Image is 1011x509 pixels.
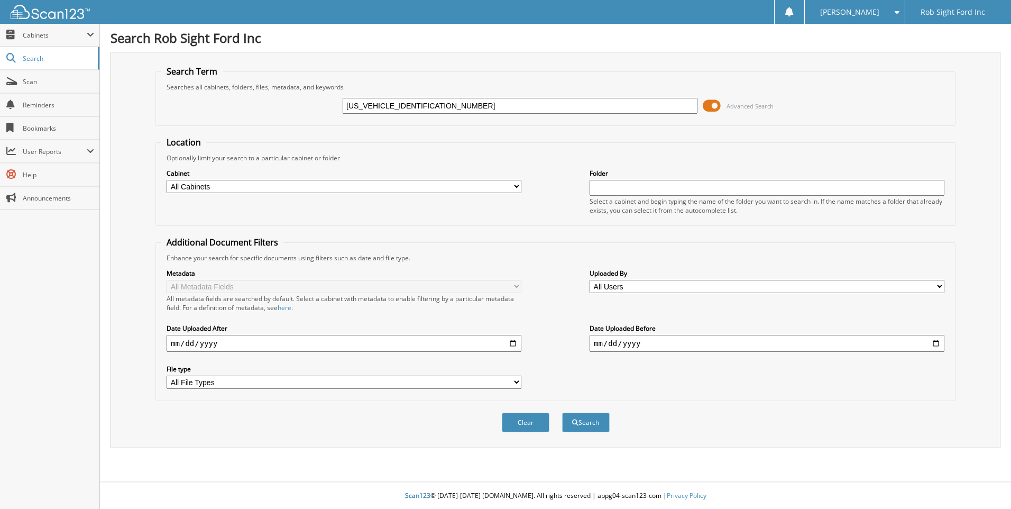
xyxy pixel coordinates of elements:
input: end [590,335,944,352]
label: Cabinet [167,169,521,178]
span: Reminders [23,101,94,110]
span: Announcements [23,194,94,203]
span: Rob Sight Ford Inc [921,9,985,15]
iframe: Chat Widget [958,458,1011,509]
div: Optionally limit your search to a particular cabinet or folder [161,153,950,162]
div: Searches all cabinets, folders, files, metadata, and keywords [161,83,950,92]
label: Metadata [167,269,521,278]
span: [PERSON_NAME] [820,9,879,15]
a: here [278,303,291,312]
span: User Reports [23,147,87,156]
label: File type [167,365,521,374]
div: © [DATE]-[DATE] [DOMAIN_NAME]. All rights reserved | appg04-scan123-com | [100,483,1011,509]
label: Date Uploaded Before [590,324,944,333]
span: Cabinets [23,31,87,40]
span: Advanced Search [727,102,774,110]
div: Enhance your search for specific documents using filters such as date and file type. [161,253,950,262]
span: Scan123 [405,491,430,500]
h1: Search Rob Sight Ford Inc [111,29,1000,47]
a: Privacy Policy [667,491,706,500]
span: Search [23,54,93,63]
span: Bookmarks [23,124,94,133]
img: scan123-logo-white.svg [11,5,90,19]
legend: Additional Document Filters [161,237,283,248]
span: Scan [23,77,94,86]
div: All metadata fields are searched by default. Select a cabinet with metadata to enable filtering b... [167,294,521,312]
input: start [167,335,521,352]
button: Clear [502,413,549,432]
div: Select a cabinet and begin typing the name of the folder you want to search in. If the name match... [590,197,944,215]
label: Folder [590,169,944,178]
legend: Search Term [161,66,223,77]
label: Date Uploaded After [167,324,521,333]
button: Search [562,413,610,432]
legend: Location [161,137,206,148]
label: Uploaded By [590,269,944,278]
span: Help [23,170,94,179]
